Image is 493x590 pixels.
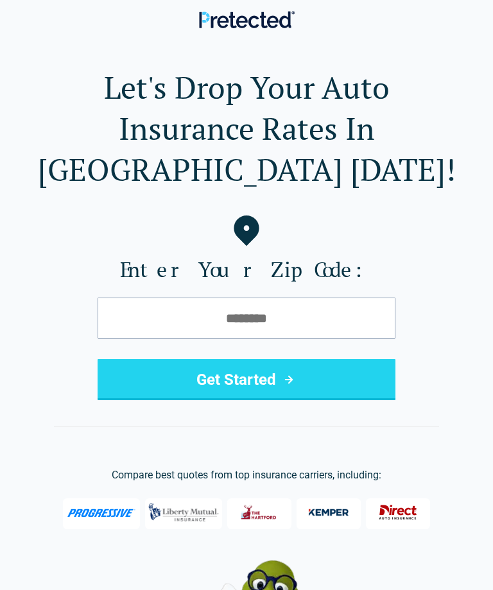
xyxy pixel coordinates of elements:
img: The Hartford [234,499,285,526]
button: Get Started [98,359,395,400]
img: Kemper [303,499,354,526]
img: Pretected [199,11,295,28]
img: Progressive [67,509,136,518]
h1: Let's Drop Your Auto Insurance Rates In [GEOGRAPHIC_DATA] [DATE]! [21,67,472,190]
img: Direct General [372,499,424,526]
img: Liberty Mutual [145,497,222,528]
label: Enter Your Zip Code: [21,257,472,282]
p: Compare best quotes from top insurance carriers, including: [21,468,472,483]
